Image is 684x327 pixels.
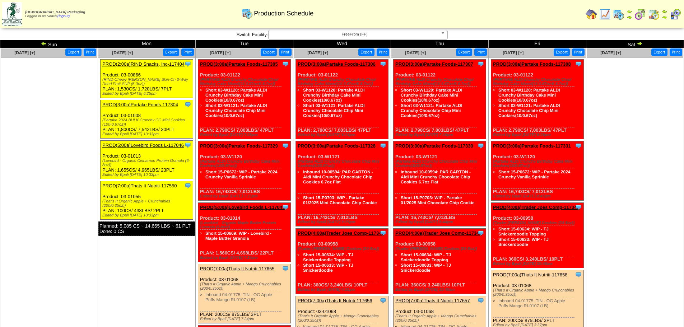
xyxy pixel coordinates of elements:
img: calendarprod.gif [241,8,253,19]
a: Short 15-00633: WIP - TJ Snickerdoodle [303,263,353,273]
a: Short 15-00633: WIP - TJ Snickerdoodle [498,237,549,247]
a: PROD(3:00a)Partake Foods-117304 [102,102,178,107]
img: Tooltip [380,142,387,149]
div: Edited by Bpali [DATE] 8:44pm [395,220,486,224]
img: home.gif [586,9,597,20]
a: Short 03-W1121: Partake ALDI Crunchy Chocolate Chip Mini Cookies(10/0.67oz) [205,103,267,118]
img: Tooltip [282,265,289,272]
a: [DATE] [+] [210,50,231,55]
div: Edited by Bpali [DATE] 10:33pm [102,213,193,218]
div: Product: 03-00958 PLAN: 360CS / 3,240LBS / 10PLT [394,229,486,294]
div: (PARTAKE ALDI Crunchy Chocolate Chip/ Birthday Cake Mixed(10-0.67oz/6-6.7oz)) [493,78,583,86]
a: [DATE] [+] [600,50,621,55]
div: (Lovebird - Organic Cinnamon Protein Granola (6-8oz)) [102,159,193,167]
a: Inbound 10-00594: PAR CARTON - Aldi Mini Crunchy Chocolate Chip Cookies 6.7oz Flat [303,169,373,184]
img: Tooltip [477,142,484,149]
img: Tooltip [380,229,387,237]
div: (PARTAKE ALDI Crunchy Chocolate Chip/ Birthday Cake Mixed(10-0.67oz/6-6.7oz)) [395,78,486,86]
div: (Partake ALDI Crunchy Birthday Cake Mini Cookies(10/0.67oz)) [493,159,583,168]
div: Edited by Bpali [DATE] 10:46am [395,288,486,292]
a: [DATE] [+] [14,50,35,55]
img: calendarprod.gif [613,9,624,20]
img: Tooltip [380,297,387,304]
a: Short 03-W1120: Partake ALDI Crunchy Birthday Cake Mini Cookies(10/0.67oz) [205,88,267,103]
div: Edited by Bpali [DATE] 7:24pm [200,256,290,260]
div: Product: 03-01122 PLAN: 2,790CS / 7,003LBS / 47PLT [491,60,584,139]
a: PROD(3:00a)Partake Foods-117330 [395,143,473,149]
img: Tooltip [282,60,289,67]
div: Edited by Bpali [DATE] 10:33pm [102,173,193,177]
div: Product: 03-01014 PLAN: 1,566CS / 4,698LBS / 22PLT [198,203,291,262]
a: PROD(7:00a)Thats It Nutriti-117550 [102,183,177,188]
a: Short 03-W1120: Partake ALDI Crunchy Birthday Cake Mini Cookies(10/0.67oz) [498,88,560,103]
div: Planned: 5,085 CS ~ 14,665 LBS ~ 61 PLT Done: 0 CS [98,221,195,236]
div: (That's It Organic Apple + Mango Crunchables (200/0.35oz)) [200,282,290,291]
img: arrowright.gif [627,14,632,20]
button: Export [358,48,374,56]
a: Short 15-00634: WIP - TJ Snickerdoodle Topping [498,226,549,237]
button: Print [377,48,389,56]
a: [DATE] [+] [112,50,133,55]
img: Tooltip [575,142,582,149]
div: Product: 03-01122 PLAN: 2,790CS / 7,003LBS / 47PLT [296,60,388,139]
div: Product: 03-01013 PLAN: 1,655CS / 4,965LBS / 23PLT [101,141,193,179]
div: Product: 03-01008 PLAN: 1,800CS / 7,542LBS / 30PLT [101,100,193,139]
img: Tooltip [575,60,582,67]
span: Production Schedule [254,10,313,17]
a: [DATE] [+] [503,50,524,55]
td: Wed [293,40,391,48]
td: Thu [391,40,489,48]
img: line_graph.gif [599,9,611,20]
a: Short 03-W1121: Partake ALDI Crunchy Chocolate Chip Mini Cookies(10/0.67oz) [303,103,365,118]
a: Short 15-P0703: WIP - Partake 01/2025 Mini Chocolate Chip Cookie [401,195,474,205]
a: PROD(5:00a)Lovebird Foods L-117046 [102,143,184,148]
a: PROD(3:00a)Partake Foods-117331 [493,143,571,149]
span: [DEMOGRAPHIC_DATA] Packaging [25,10,85,14]
img: Tooltip [282,204,289,211]
div: Edited by Bpali [DATE] 7:16pm [395,133,486,137]
a: Short 15-P0672: WIP - Partake 2024 Crunchy Vanilla Sprinkle [205,169,278,179]
div: Product: 03-01055 PLAN: 100CS / 438LBS / 2PLT [101,181,193,220]
button: Print [84,48,96,56]
td: Fri [489,40,586,48]
a: PROD(3:00a)Partake Foods-117329 [200,143,278,149]
a: Short 15-P0672: WIP - Partake 2024 Crunchy Vanilla Sprinkle [498,169,571,179]
a: PROD(7:00a)Thats It Nutriti-117655 [200,266,274,271]
div: Edited by Bpali [DATE] 7:25pm [200,194,290,198]
a: Short 15-00634: WIP - TJ Snickerdoodle Topping [401,252,451,262]
div: (That's It Organic Apple + Mango Crunchables (200/0.35oz)) [493,288,583,297]
img: arrowleft.gif [627,9,632,14]
a: (logout) [57,14,70,18]
td: Tue [196,40,293,48]
a: Short 15-P0703: WIP - Partake 01/2025 Mini Chocolate Chip Cookie [303,195,377,205]
span: [DATE] [+] [405,50,426,55]
a: Short 15-00634: WIP - TJ Snickerdoodle Topping [303,252,353,262]
img: Tooltip [477,297,484,304]
a: PROD(4:00a)Trader Joes Comp-117349 [493,205,580,210]
a: [DATE] [+] [307,50,328,55]
img: Tooltip [575,204,582,211]
a: PROD(2:00a)RIND Snacks, Inc-117404 [102,61,185,67]
div: Product: 03-01122 PLAN: 2,790CS / 7,003LBS / 47PLT [394,60,486,139]
div: Product: 03-00866 PLAN: 1,530CS / 1,720LBS / 7PLT [101,60,193,98]
a: Short 03-W1120: Partake ALDI Crunchy Birthday Cake Mini Cookies(10/0.67oz) [401,88,462,103]
td: Sat [586,40,684,48]
div: Product: 03-00958 PLAN: 360CS / 3,240LBS / 10PLT [296,229,388,294]
div: Product: 03-W1121 PLAN: 16,743CS / 7,012LBS [296,141,388,226]
span: Logged in as Sdavis [25,10,85,18]
div: Product: 03-01122 PLAN: 2,790CS / 7,003LBS / 47PLT [198,60,291,139]
div: (Trader [PERSON_NAME] Cookies (24-6oz)) [298,247,388,251]
img: Tooltip [477,229,484,237]
div: (Trader [PERSON_NAME] Cookies (24-6oz)) [493,221,583,225]
button: Export [65,48,82,56]
a: PROD(3:00a)Partake Foods-117305 [200,61,278,67]
a: PROD(5:00a)Lovebird Foods L-117047 [200,205,285,210]
div: (Trader [PERSON_NAME] Cookies (24-6oz)) [395,247,486,251]
div: (RIND-Chewy [PERSON_NAME] Skin-On 3-Way Dried Fruit SUP (6-3oz)) [102,78,193,86]
a: Short 03-W1120: Partake ALDI Crunchy Birthday Cake Mini Cookies(10/0.67oz) [303,88,365,103]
